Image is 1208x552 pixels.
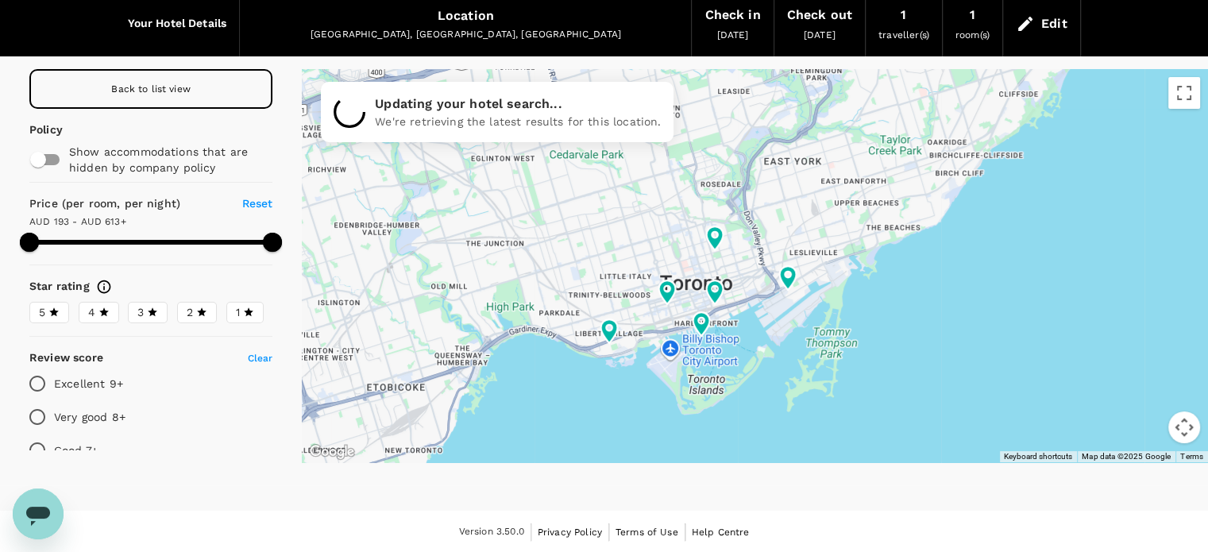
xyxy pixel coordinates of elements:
[878,29,929,41] span: traveller(s)
[616,523,678,541] a: Terms of Use
[804,29,836,41] span: [DATE]
[39,304,45,321] span: 5
[1041,13,1067,35] div: Edit
[29,349,103,367] h6: Review score
[1168,77,1200,109] button: Toggle fullscreen view
[787,4,852,26] div: Check out
[128,15,227,33] h6: Your Hotel Details
[538,523,602,541] a: Privacy Policy
[248,353,273,364] span: Clear
[29,122,44,137] p: Policy
[1168,411,1200,443] button: Map camera controls
[438,5,494,27] div: Location
[88,304,95,321] span: 4
[375,95,661,114] p: Updating your hotel search...
[13,488,64,539] iframe: Button to launch messaging window
[111,83,191,95] span: Back to list view
[375,114,661,129] p: We're retrieving the latest results for this location.
[970,4,975,26] div: 1
[54,409,125,425] p: Very good 8+
[1180,452,1203,461] a: Terms (opens in new tab)
[306,442,358,462] img: Google
[616,527,678,538] span: Terms of Use
[187,304,193,321] span: 2
[901,4,906,26] div: 1
[54,442,98,458] p: Good 7+
[96,279,112,295] svg: Star ratings are awarded to properties to represent the quality of services, facilities, and amen...
[538,527,602,538] span: Privacy Policy
[242,197,273,210] span: Reset
[692,523,750,541] a: Help Centre
[29,195,212,213] h6: Price (per room, per night)
[69,144,261,176] p: Show accommodations that are hidden by company policy
[29,216,126,227] span: AUD 193 - AUD 613+
[692,527,750,538] span: Help Centre
[137,304,144,321] span: 3
[54,376,123,392] p: Excellent 9+
[253,27,678,43] div: [GEOGRAPHIC_DATA], [GEOGRAPHIC_DATA], [GEOGRAPHIC_DATA]
[29,278,90,295] h6: Star rating
[955,29,990,41] span: room(s)
[306,442,358,462] a: Open this area in Google Maps (opens a new window)
[236,304,240,321] span: 1
[1082,452,1171,461] span: Map data ©2025 Google
[704,4,760,26] div: Check in
[717,29,749,41] span: [DATE]
[1004,451,1072,462] button: Keyboard shortcuts
[459,524,524,540] span: Version 3.50.0
[29,69,272,109] a: Back to list view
